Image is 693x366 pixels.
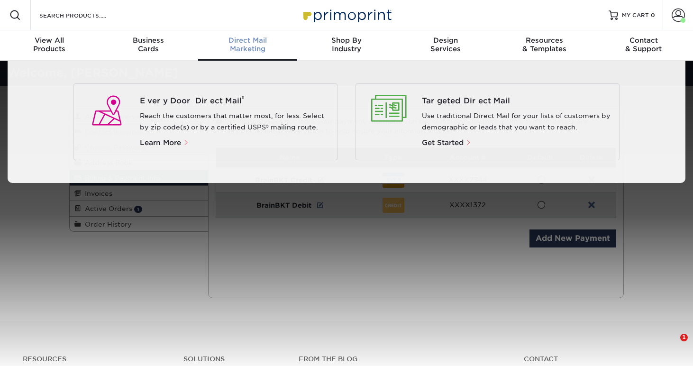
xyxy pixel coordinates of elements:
img: Primoprint [299,5,394,25]
div: Industry [297,36,396,53]
span: 0 [651,12,655,18]
p: Use traditional Direct Mail for your lists of customers by demographic or leads that you want to ... [422,110,612,133]
iframe: Intercom live chat [661,334,684,357]
div: Cards [99,36,198,53]
span: MY CART [622,11,649,19]
span: Shop By [297,36,396,45]
a: Contact& Support [594,30,693,61]
span: Every Door Direct Mail [140,95,330,107]
input: SEARCH PRODUCTS..... [38,9,131,21]
a: Targeted Direct Mail [422,95,612,107]
a: Direct MailMarketing [198,30,297,61]
a: Learn More [140,139,193,146]
span: Contact [594,36,693,45]
span: Design [396,36,495,45]
div: Marketing [198,36,297,53]
span: Resources [495,36,594,45]
div: & Templates [495,36,594,53]
a: BusinessCards [99,30,198,61]
span: Direct Mail [198,36,297,45]
sup: ® [242,95,244,102]
a: Resources& Templates [495,30,594,61]
span: Business [99,36,198,45]
div: Services [396,36,495,53]
a: Every Door Direct Mail® [140,95,330,107]
span: Learn More [140,138,181,147]
span: 1 [680,334,688,341]
a: Shop ByIndustry [297,30,396,61]
div: & Support [594,36,693,53]
span: Get Started [422,138,464,147]
p: Reach the customers that matter most, for less. Select by zip code(s) or by a certified USPS® mai... [140,110,330,133]
a: Get Started [422,139,472,146]
a: DesignServices [396,30,495,61]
